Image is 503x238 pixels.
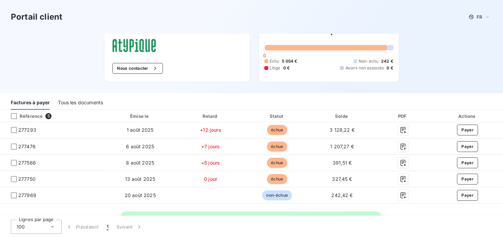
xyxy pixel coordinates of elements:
[5,113,43,119] div: Référence
[332,176,352,182] span: 327,45 €
[125,192,156,198] span: 20 août 2025
[11,11,62,23] h3: Portail client
[246,113,309,120] div: Statut
[267,142,287,152] span: échue
[126,144,154,149] span: 6 août 2025
[18,159,36,166] span: 277566
[201,144,220,149] span: +7 jours
[17,223,25,230] span: 100
[311,113,373,120] div: Solde
[345,65,384,71] span: Avoirs non associés
[433,113,502,120] div: Actions
[267,125,287,135] span: échue
[62,220,103,234] button: Précédent
[457,174,478,185] button: Payer
[270,58,279,64] span: Échu
[125,176,155,182] span: 13 août 2025
[359,58,378,64] span: Non-échu
[267,158,287,168] span: échue
[112,220,147,234] button: Suivant
[381,58,393,64] span: 242 €
[330,144,354,149] span: 1 207,27 €
[330,127,355,133] span: 3 128,22 €
[18,176,36,182] span: 277750
[112,39,156,52] img: Company logo
[267,174,287,184] span: échue
[457,190,478,201] button: Payer
[262,190,292,200] span: non-échue
[103,220,112,234] button: 1
[18,192,36,199] span: 277969
[200,127,221,133] span: +12 jours
[127,127,154,133] span: 1 août 2025
[126,160,154,166] span: 8 août 2025
[283,65,289,71] span: 0 €
[45,113,51,119] span: 5
[333,160,352,166] span: 391,51 €
[263,53,266,58] span: 0
[457,141,478,152] button: Payer
[112,63,163,74] button: Nous contacter
[201,160,220,166] span: +5 jours
[386,65,393,71] span: 0 €
[457,125,478,135] button: Payer
[58,95,103,110] div: Tous les documents
[282,58,297,64] span: 5 054 €
[107,223,108,230] span: 1
[376,113,431,120] div: PDF
[11,95,50,110] div: Factures à payer
[18,127,36,133] span: 277293
[457,157,478,168] button: Payer
[178,113,243,120] div: Retard
[204,176,217,182] span: 0 jour
[18,143,36,150] span: 277476
[270,65,280,71] span: Litige
[331,192,353,198] span: 242,42 €
[105,113,175,120] div: Émise le
[477,14,482,20] span: FR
